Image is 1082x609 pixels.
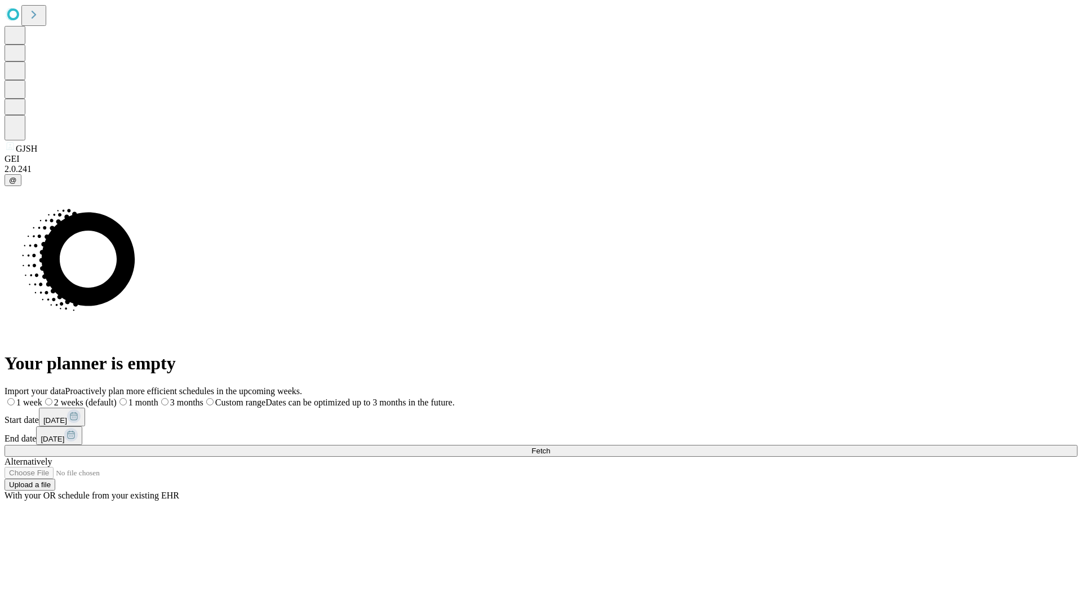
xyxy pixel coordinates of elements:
span: @ [9,176,17,184]
div: Start date [5,408,1077,426]
span: 1 week [16,398,42,407]
h1: Your planner is empty [5,353,1077,374]
button: @ [5,174,21,186]
input: 1 month [119,398,127,405]
span: Alternatively [5,457,52,466]
div: End date [5,426,1077,445]
input: 1 week [7,398,15,405]
span: 3 months [170,398,203,407]
span: [DATE] [41,435,64,443]
span: Import your data [5,386,65,396]
div: 2.0.241 [5,164,1077,174]
input: Custom rangeDates can be optimized up to 3 months in the future. [206,398,214,405]
input: 3 months [161,398,168,405]
span: 2 weeks (default) [54,398,117,407]
span: Proactively plan more efficient schedules in the upcoming weeks. [65,386,302,396]
span: Custom range [215,398,265,407]
div: GEI [5,154,1077,164]
span: GJSH [16,144,37,153]
input: 2 weeks (default) [45,398,52,405]
button: Fetch [5,445,1077,457]
span: With your OR schedule from your existing EHR [5,491,179,500]
button: [DATE] [36,426,82,445]
span: Fetch [531,447,550,455]
span: [DATE] [43,416,67,425]
span: Dates can be optimized up to 3 months in the future. [265,398,454,407]
button: Upload a file [5,479,55,491]
button: [DATE] [39,408,85,426]
span: 1 month [128,398,158,407]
